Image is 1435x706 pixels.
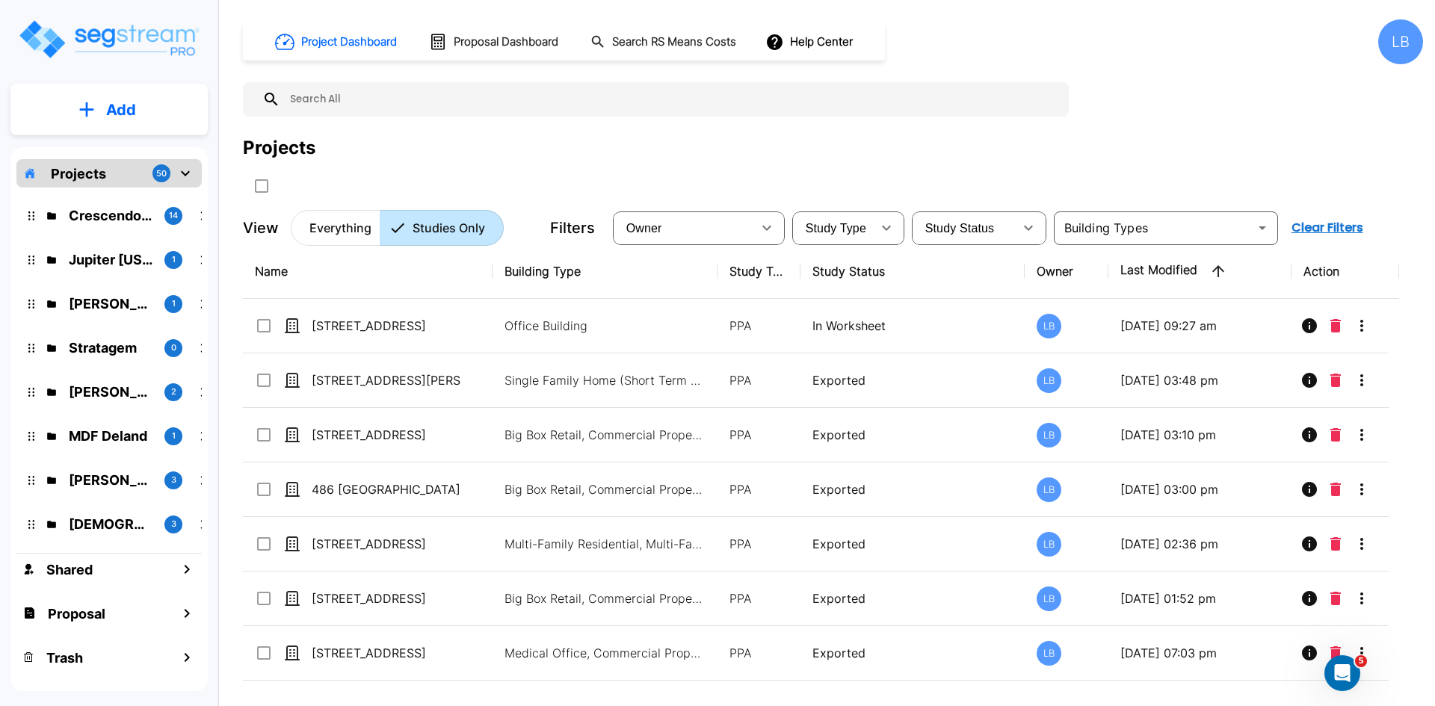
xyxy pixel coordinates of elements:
p: PPA [729,589,789,607]
p: Everything [309,219,371,237]
span: Study Status [925,222,995,235]
div: LB [1037,314,1061,338]
button: Info [1294,583,1324,613]
div: Platform [291,210,504,246]
button: More-Options [1347,420,1377,450]
p: 1 [172,430,176,442]
p: [STREET_ADDRESS][PERSON_NAME] [312,371,461,389]
p: PPA [729,317,789,335]
iframe: Intercom live chat [1324,655,1360,691]
button: Delete [1324,420,1347,450]
button: Info [1294,474,1324,504]
th: Last Modified [1108,244,1291,299]
button: Delete [1324,365,1347,395]
p: PPA [729,535,789,553]
p: Big Box Retail, Commercial Property Site [504,480,706,498]
div: LB [1037,532,1061,557]
p: 2 [171,385,176,398]
p: 3 [171,474,176,486]
button: More-Options [1347,474,1377,504]
p: [DATE] 07:03 pm [1120,644,1280,662]
p: Exported [812,426,1013,444]
p: Dean Wooten [69,382,152,402]
p: Projects [51,164,106,184]
button: More-Options [1347,311,1377,341]
p: 3 [171,518,176,530]
button: More-Options [1347,365,1377,395]
button: Delete [1324,311,1347,341]
p: Exported [812,535,1013,553]
h1: Search RS Means Costs [612,34,736,51]
input: Building Types [1058,217,1249,238]
p: 1 [172,253,176,266]
button: Info [1294,420,1324,450]
button: Open [1252,217,1273,238]
p: 1 [172,297,176,310]
div: Select [795,207,871,249]
div: LB [1037,368,1061,393]
p: Stratagem [69,338,152,358]
div: Select [616,207,752,249]
p: PPA [729,480,789,498]
div: LB [1037,641,1061,666]
th: Name [243,244,493,299]
span: Study Type [806,222,866,235]
div: LB [1037,477,1061,502]
p: 0 [171,341,176,354]
button: Everything [291,210,380,246]
p: [DATE] 03:48 pm [1120,371,1280,389]
p: Christian E Carson [69,514,152,534]
div: Select [915,207,1013,249]
button: Help Center [762,28,859,56]
p: Big Box Retail, Commercial Property Site [504,426,706,444]
h1: Proposal Dashboard [454,34,558,51]
th: Owner [1025,244,1108,299]
button: Delete [1324,474,1347,504]
p: [DATE] 02:36 pm [1120,535,1280,553]
p: [DATE] 03:10 pm [1120,426,1280,444]
p: [DATE] 09:27 am [1120,317,1280,335]
p: Single Family Home (Short Term Residential Rental), Single Family Home Site [504,371,706,389]
p: Exported [812,589,1013,607]
p: [STREET_ADDRESS] [312,317,461,335]
p: Exported [812,371,1013,389]
p: [STREET_ADDRESS] [312,589,461,607]
p: Whitaker Properties, LLC [69,294,152,314]
th: Building Type [493,244,717,299]
button: SelectAll [247,171,277,201]
p: 14 [169,209,178,222]
button: Info [1294,529,1324,559]
button: Delete [1324,638,1347,668]
button: Info [1294,638,1324,668]
div: LB [1037,423,1061,448]
p: [STREET_ADDRESS] [312,644,461,662]
p: PPA [729,426,789,444]
img: Logo [17,18,200,61]
button: Studies Only [380,210,504,246]
p: Jupiter Texas Real Estate [69,250,152,270]
button: Proposal Dashboard [423,26,567,58]
p: Medical Office, Commercial Property Site [504,644,706,662]
h1: Shared [46,560,93,580]
span: 5 [1355,655,1367,667]
button: More-Options [1347,583,1377,613]
p: [DATE] 03:00 pm [1120,480,1280,498]
p: Hogan Taylor [69,470,152,490]
input: Search All [280,82,1061,117]
p: Big Box Retail, Commercial Property Site [504,589,706,607]
div: LB [1378,19,1423,64]
div: LB [1037,586,1061,611]
p: [DATE] 01:52 pm [1120,589,1280,607]
p: PPA [729,371,789,389]
p: MDF Deland [69,426,152,446]
p: Office Building [504,317,706,335]
p: 486 [GEOGRAPHIC_DATA] [312,480,461,498]
th: Study Status [800,244,1025,299]
p: [STREET_ADDRESS] [312,426,461,444]
p: Crescendo Commercial Realty [69,205,152,226]
button: Add [10,88,208,131]
th: Study Type [717,244,800,299]
p: Multi-Family Residential, Multi-Family Residential Site [504,535,706,553]
button: Search RS Means Costs [584,28,744,57]
p: Studies Only [413,219,485,237]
